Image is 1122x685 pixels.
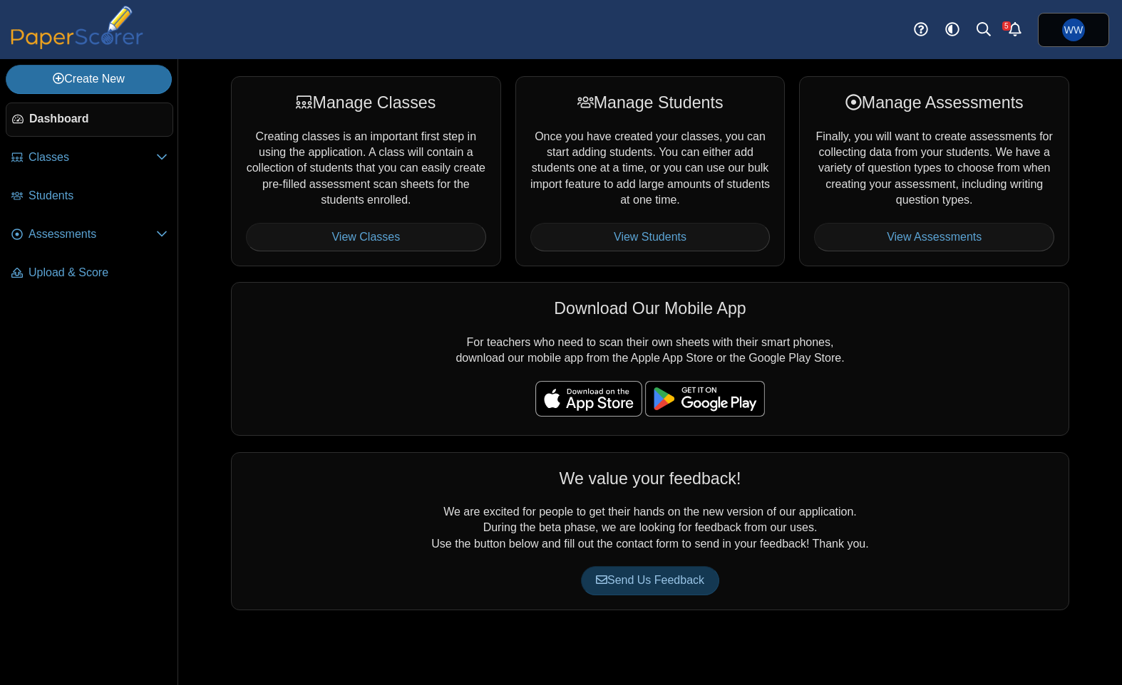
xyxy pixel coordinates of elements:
[530,91,771,114] div: Manage Students
[6,103,173,137] a: Dashboard
[6,39,148,51] a: PaperScorer
[29,265,168,281] span: Upload & Score
[29,150,156,165] span: Classes
[6,141,173,175] a: Classes
[1062,19,1085,41] span: William Whitney
[1064,25,1083,35] span: William Whitney
[530,223,771,251] a: View Students
[645,381,765,417] img: google-play-badge.png
[581,566,719,595] a: Send Us Feedback
[535,381,642,417] img: apple-store-badge.svg
[6,256,173,291] a: Upload & Score
[231,76,501,266] div: Creating classes is an important first step in using the application. A class will contain a coll...
[246,223,486,251] a: View Classes
[246,91,486,114] div: Manage Classes
[814,91,1054,114] div: Manage Assessments
[6,218,173,252] a: Assessments
[6,6,148,49] img: PaperScorer
[6,179,173,214] a: Students
[814,223,1054,251] a: View Assessments
[999,14,1031,46] a: Alerts
[246,297,1054,320] div: Download Our Mobile App
[515,76,786,266] div: Once you have created your classes, you can start adding students. You can either add students on...
[231,282,1069,436] div: For teachers who need to scan their own sheets with their smart phones, download our mobile app f...
[29,111,167,127] span: Dashboard
[29,226,156,242] span: Assessments
[799,76,1069,266] div: Finally, you will want to create assessments for collecting data from your students. We have a va...
[596,574,704,586] span: Send Us Feedback
[6,65,172,93] a: Create New
[1038,13,1109,47] a: William Whitney
[231,452,1069,610] div: We are excited for people to get their hands on the new version of our application. During the be...
[29,188,168,204] span: Students
[246,467,1054,490] div: We value your feedback!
